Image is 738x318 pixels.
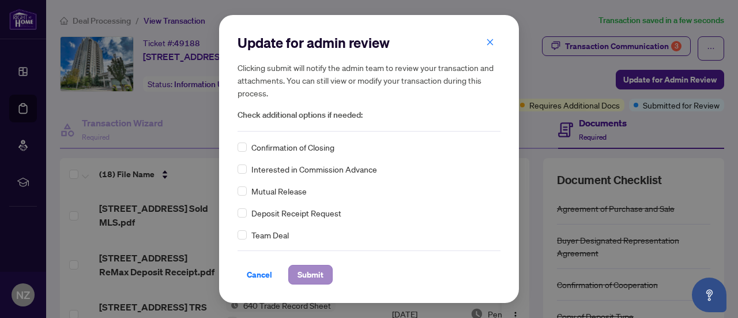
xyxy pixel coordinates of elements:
span: Team Deal [251,229,289,241]
h5: Clicking submit will notify the admin team to review your transaction and attachments. You can st... [238,61,500,99]
button: Cancel [238,265,281,285]
span: Check additional options if needed: [238,109,500,122]
span: close [486,38,494,46]
button: Open asap [692,278,726,312]
span: Mutual Release [251,185,307,197]
span: Submit [298,265,323,284]
span: Confirmation of Closing [251,141,334,154]
h2: Update for admin review [238,33,500,52]
button: Submit [288,265,333,285]
span: Cancel [247,265,272,284]
span: Interested in Commission Advance [251,163,377,175]
span: Deposit Receipt Request [251,207,341,219]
